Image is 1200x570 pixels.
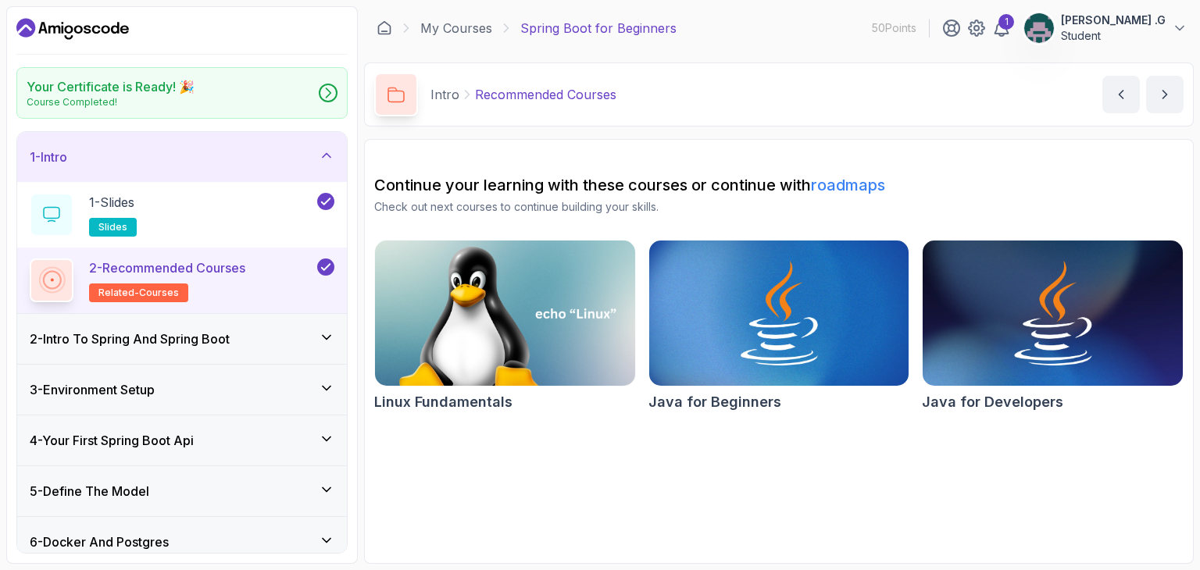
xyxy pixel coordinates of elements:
[374,174,1184,196] h2: Continue your learning with these courses or continue with
[1061,12,1166,28] p: [PERSON_NAME] .G
[374,199,1184,215] p: Check out next courses to continue building your skills.
[1024,13,1054,43] img: user profile image
[98,221,127,233] span: slides
[922,391,1063,413] h2: Java for Developers
[998,14,1014,30] div: 1
[17,415,347,465] button: 4-Your First Spring Boot Api
[89,193,134,212] p: 1 - Slides
[30,380,155,399] h3: 3 - Environment Setup
[922,240,1184,413] a: Java for Developers cardJava for Developers
[27,77,195,96] h2: Your Certificate is Ready! 🎉
[475,85,616,104] p: Recommended Courses
[811,176,885,194] a: roadmaps
[30,258,334,302] button: 2-Recommended Coursesrelated-courses
[98,287,179,299] span: related-courses
[17,365,347,415] button: 3-Environment Setup
[649,240,909,386] img: Java for Beginners card
[520,19,677,37] p: Spring Boot for Beginners
[1102,76,1140,113] button: previous content
[17,314,347,364] button: 2-Intro To Spring And Spring Boot
[420,19,492,37] a: My Courses
[30,431,194,450] h3: 4 - Your First Spring Boot Api
[377,20,392,36] a: Dashboard
[17,517,347,567] button: 6-Docker And Postgres
[17,132,347,182] button: 1-Intro
[30,533,169,551] h3: 6 - Docker And Postgres
[923,240,1183,386] img: Java for Developers card
[375,240,635,386] img: Linux Fundamentals card
[30,330,230,348] h3: 2 - Intro To Spring And Spring Boot
[1023,12,1187,44] button: user profile image[PERSON_NAME] .GStudent
[30,148,67,166] h3: 1 - Intro
[30,482,149,501] h3: 5 - Define The Model
[872,20,916,36] p: 50 Points
[1146,76,1184,113] button: next content
[16,16,129,41] a: Dashboard
[374,240,636,413] a: Linux Fundamentals cardLinux Fundamentals
[16,67,348,119] a: Your Certificate is Ready! 🎉Course Completed!
[17,466,347,516] button: 5-Define The Model
[30,193,334,237] button: 1-Slidesslides
[374,391,512,413] h2: Linux Fundamentals
[89,258,245,277] p: 2 - Recommended Courses
[430,85,459,104] p: Intro
[648,391,781,413] h2: Java for Beginners
[1061,28,1166,44] p: Student
[992,19,1011,37] a: 1
[27,96,195,109] p: Course Completed!
[648,240,910,413] a: Java for Beginners cardJava for Beginners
